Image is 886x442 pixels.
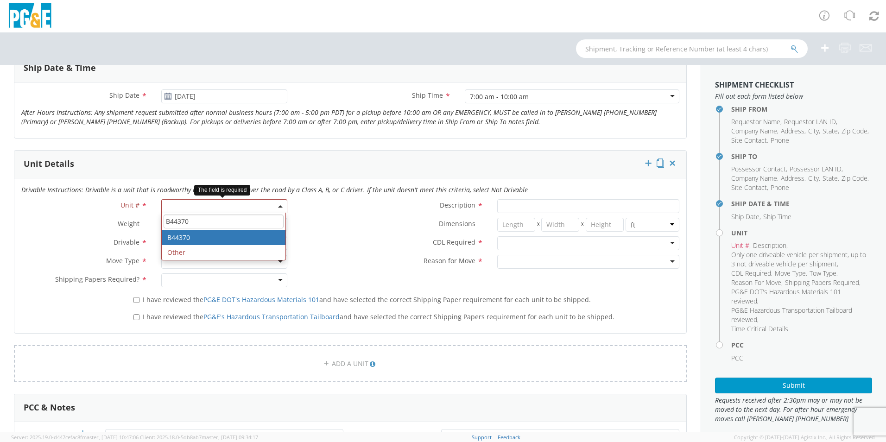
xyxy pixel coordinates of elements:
[731,136,768,145] li: ,
[162,230,285,245] li: B44370
[731,183,768,192] li: ,
[731,250,870,269] li: ,
[202,434,258,441] span: master, [DATE] 09:34:17
[842,174,869,183] li: ,
[143,295,591,304] span: I have reviewed the and have selected the correct Shipping Paper requirement for each unit to be ...
[731,117,782,126] li: ,
[775,269,806,278] span: Move Type
[771,183,789,192] span: Phone
[810,269,836,278] span: Tow Type
[731,324,788,333] span: Time Critical Details
[541,218,579,232] input: Width
[7,3,53,30] img: pge-logo-06675f144f4cfa6a6814.png
[823,174,838,183] span: State
[498,434,520,441] a: Feedback
[586,218,624,232] input: Height
[114,238,139,246] span: Drivable
[808,126,819,135] span: City
[775,269,807,278] li: ,
[731,278,783,287] li: ,
[731,354,743,362] span: PCC
[731,306,852,324] span: PG&E Hazardous Transportation Tailboard reviewed
[784,117,836,126] span: Requestor LAN ID
[203,312,340,321] a: PG&E's Hazardous Transportation Tailboard
[731,106,872,113] h4: Ship From
[731,164,787,174] li: ,
[715,378,872,393] button: Submit
[24,403,75,412] h3: PCC & Notes
[823,126,838,135] span: State
[808,174,819,183] span: City
[118,219,139,228] span: Weight
[412,91,443,100] span: Ship Time
[753,241,788,250] li: ,
[55,275,139,284] span: Shipping Papers Required?
[753,241,786,250] span: Description
[731,269,771,278] span: CDL Required
[842,174,867,183] span: Zip Code
[24,63,96,73] h3: Ship Date & Time
[763,212,791,221] span: Ship Time
[808,126,820,136] li: ,
[731,117,780,126] span: Requestor Name
[731,153,872,160] h4: Ship To
[731,174,778,183] li: ,
[823,126,839,136] li: ,
[359,430,419,439] span: Internal Notes Only
[715,80,794,90] strong: Shipment Checklist
[120,201,139,209] span: Unit #
[785,278,861,287] li: ,
[731,212,759,221] span: Ship Date
[781,126,806,136] li: ,
[715,92,872,101] span: Fill out each form listed below
[790,164,842,173] span: Possessor LAN ID
[771,136,789,145] span: Phone
[82,434,139,441] span: master, [DATE] 10:47:06
[731,306,870,324] li: ,
[106,256,139,265] span: Move Type
[731,287,841,305] span: PG&E DOT's Hazardous Materials 101 reviewed
[731,341,872,348] h4: PCC
[808,174,820,183] li: ,
[11,434,139,441] span: Server: 2025.19.0-d447cefac8f
[472,434,492,441] a: Support
[790,164,843,174] li: ,
[734,434,875,441] span: Copyright © [DATE]-[DATE] Agistix Inc., All Rights Reserved
[133,297,139,303] input: I have reviewed thePG&E DOT's Hazardous Materials 101and have selected the correct Shipping Paper...
[731,174,777,183] span: Company Name
[497,218,535,232] input: Length
[731,126,778,136] li: ,
[810,269,838,278] li: ,
[731,287,870,306] li: ,
[731,164,786,173] span: Possessor Contact
[731,241,751,250] li: ,
[579,218,586,232] span: X
[66,431,78,440] span: PCC
[731,250,866,268] span: Only one driveable vehicle per shipment, up to 3 not driveable vehicle per shipment
[14,345,687,382] a: ADD A UNIT
[109,91,139,100] span: Ship Date
[715,396,872,423] span: Requests received after 2:30pm may or may not be moved to the next day. For after hour emergency ...
[140,434,258,441] span: Client: 2025.18.0-5db8ab7
[21,108,657,126] i: After Hours Instructions: Any shipment request submitted after normal business hours (7:00 am - 5...
[731,278,781,287] span: Reason For Move
[781,174,804,183] span: Address
[823,174,839,183] li: ,
[842,126,869,136] li: ,
[433,238,475,246] span: CDL Required
[781,126,804,135] span: Address
[203,295,319,304] a: PG&E DOT's Hazardous Materials 101
[785,278,859,287] span: Shipping Papers Required
[21,185,528,194] i: Drivable Instructions: Drivable is a unit that is roadworthy and can be driven over the road by a...
[576,39,808,58] input: Shipment, Tracking or Reference Number (at least 4 chars)
[731,269,772,278] li: ,
[781,174,806,183] li: ,
[842,126,867,135] span: Zip Code
[535,218,542,232] span: X
[470,92,529,101] div: 7:00 am - 10:00 am
[24,159,74,169] h3: Unit Details
[731,212,761,221] li: ,
[133,314,139,320] input: I have reviewed thePG&E's Hazardous Transportation Tailboardand have selected the correct Shippin...
[731,229,872,236] h4: Unit
[440,201,475,209] span: Description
